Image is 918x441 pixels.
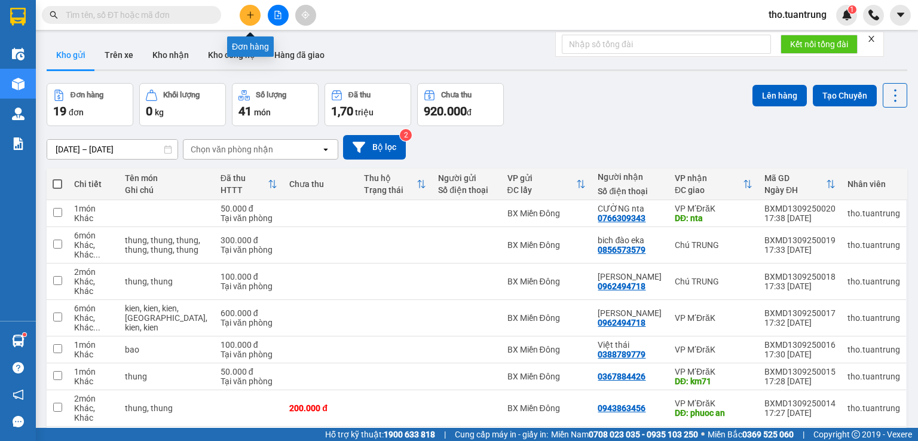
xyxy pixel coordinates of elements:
[74,213,113,223] div: Khác
[95,41,143,69] button: Trên xe
[74,394,113,403] div: 2 món
[221,350,277,359] div: Tại văn phòng
[764,173,826,183] div: Mã GD
[507,277,586,286] div: BX Miền Đông
[675,367,752,376] div: VP M’ĐrăK
[268,5,289,26] button: file-add
[125,345,208,354] div: bao
[10,8,26,26] img: logo-vxr
[93,250,100,259] span: ...
[852,430,860,439] span: copyright
[74,304,113,313] div: 6 món
[675,345,752,354] div: VP M’ĐrăK
[742,430,794,439] strong: 0369 525 060
[868,10,879,20] img: phone-icon
[12,78,25,90] img: warehouse-icon
[53,104,66,118] span: 19
[114,24,210,39] div: CƯỜNG nta
[289,179,352,189] div: Chưa thu
[66,8,207,22] input: Tìm tên, số ĐT hoặc mã đơn
[125,372,208,381] div: thung
[358,169,433,200] th: Toggle SortBy
[847,277,900,286] div: tho.tuantrung
[841,10,852,20] img: icon-new-feature
[675,408,752,418] div: DĐ: phuoc an
[139,83,226,126] button: Khối lượng0kg
[74,376,113,386] div: Khác
[47,140,178,159] input: Select a date range.
[274,11,282,19] span: file-add
[598,172,662,182] div: Người nhận
[598,245,645,255] div: 0856573579
[10,11,29,24] span: Gửi:
[438,173,495,183] div: Người gửi
[669,169,758,200] th: Toggle SortBy
[12,108,25,120] img: warehouse-icon
[675,376,752,386] div: DĐ: km71
[364,185,417,195] div: Trạng thái
[752,85,807,106] button: Lên hàng
[221,308,277,318] div: 600.000 đ
[444,428,446,441] span: |
[289,403,352,413] div: 200.000 đ
[764,350,836,359] div: 17:30 [DATE]
[507,345,586,354] div: BX Miền Đông
[764,245,836,255] div: 17:33 [DATE]
[598,403,645,413] div: 0943863456
[764,408,836,418] div: 17:27 [DATE]
[424,104,467,118] span: 920.000
[675,185,743,195] div: ĐC giao
[74,204,113,213] div: 1 món
[384,430,435,439] strong: 1900 633 818
[675,204,752,213] div: VP M’ĐrăK
[93,323,100,332] span: ...
[803,428,804,441] span: |
[764,399,836,408] div: BXMD1309250014
[598,318,645,327] div: 0962494718
[125,185,208,195] div: Ghi chú
[598,281,645,291] div: 0962494718
[74,231,113,240] div: 6 món
[417,83,504,126] button: Chưa thu920.000đ
[675,313,752,323] div: VP M’ĐrăK
[764,213,836,223] div: 17:38 [DATE]
[221,272,277,281] div: 100.000 đ
[441,91,472,99] div: Chưa thu
[254,108,271,117] span: món
[598,350,645,359] div: 0388789779
[847,345,900,354] div: tho.tuantrung
[675,277,752,286] div: Chú TRUNG
[13,389,24,400] span: notification
[74,240,113,259] div: Khác, Khác, Khác, Khác, Khác, Khác
[507,173,577,183] div: VP gửi
[23,333,26,336] sup: 1
[847,209,900,218] div: tho.tuantrung
[764,272,836,281] div: BXMD1309250018
[847,240,900,250] div: tho.tuantrung
[813,85,877,106] button: Tạo Chuyến
[221,245,277,255] div: Tại văn phòng
[790,38,848,51] span: Kết nối tổng đài
[764,376,836,386] div: 17:28 [DATE]
[12,335,25,347] img: warehouse-icon
[758,169,841,200] th: Toggle SortBy
[764,340,836,350] div: BXMD1309250016
[501,169,592,200] th: Toggle SortBy
[295,5,316,26] button: aim
[74,367,113,376] div: 1 món
[598,372,645,381] div: 0367884426
[562,35,771,54] input: Nhập số tổng đài
[598,272,662,281] div: thanh xuân
[890,5,911,26] button: caret-down
[867,35,876,43] span: close
[47,83,133,126] button: Đơn hàng19đơn
[232,83,319,126] button: Số lượng41món
[675,213,752,223] div: DĐ: nta
[265,41,334,69] button: Hàng đã giao
[125,173,208,183] div: Tên món
[221,173,268,183] div: Đã thu
[507,185,577,195] div: ĐC lấy
[146,104,152,118] span: 0
[325,428,435,441] span: Hỗ trợ kỹ thuật:
[598,340,662,350] div: Việt thái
